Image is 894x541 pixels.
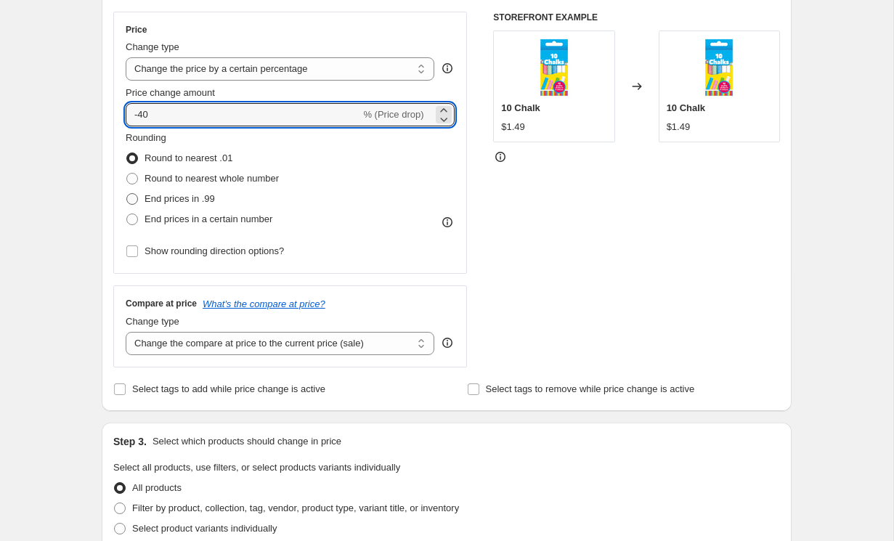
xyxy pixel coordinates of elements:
[126,316,179,327] span: Change type
[667,102,705,113] span: 10 Chalk
[486,383,695,394] span: Select tags to remove while price change is active
[440,335,455,350] div: help
[126,103,360,126] input: -15
[363,109,423,120] span: % (Price drop)
[667,120,691,134] div: $1.49
[493,12,780,23] h6: STOREFRONT EXAMPLE
[132,383,325,394] span: Select tags to add while price change is active
[203,298,325,309] button: What's the compare at price?
[132,523,277,534] span: Select product variants individually
[132,503,459,513] span: Filter by product, collection, tag, vendor, product type, variant title, or inventory
[501,102,540,113] span: 10 Chalk
[126,298,197,309] h3: Compare at price
[145,152,232,163] span: Round to nearest .01
[153,434,341,449] p: Select which products should change in price
[126,132,166,143] span: Rounding
[113,462,400,473] span: Select all products, use filters, or select products variants individually
[126,87,215,98] span: Price change amount
[145,193,215,204] span: End prices in .99
[525,38,583,97] img: HpxGSSjs_d7e966c5-ead2-4340-8a55-254932da99e5_80x.jpg
[501,120,525,134] div: $1.49
[132,482,182,493] span: All products
[440,61,455,76] div: help
[690,38,748,97] img: HpxGSSjs_d7e966c5-ead2-4340-8a55-254932da99e5_80x.jpg
[145,245,284,256] span: Show rounding direction options?
[145,173,279,184] span: Round to nearest whole number
[113,434,147,449] h2: Step 3.
[126,24,147,36] h3: Price
[145,213,272,224] span: End prices in a certain number
[126,41,179,52] span: Change type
